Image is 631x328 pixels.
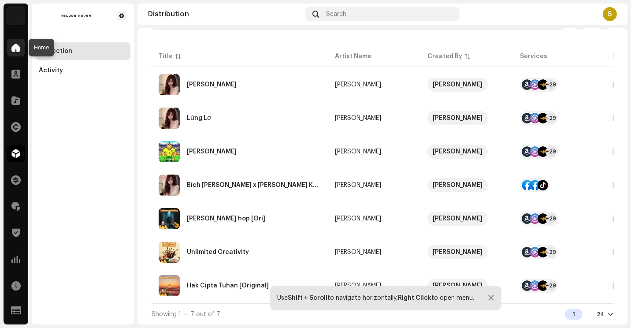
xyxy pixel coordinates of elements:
[433,279,483,293] div: [PERSON_NAME]
[433,78,483,92] div: [PERSON_NAME]
[427,178,506,192] span: Lê An Thái
[612,115,631,121] span: Oct 3, 2025
[148,11,302,18] div: Distribution
[335,182,413,188] span: Lê An Thái
[433,145,483,159] div: [PERSON_NAME]
[335,216,381,222] div: [PERSON_NAME]
[187,283,269,289] div: Hak Cipta Tuhan [Original]
[35,62,130,79] re-m-nav-item: Activity
[152,311,220,317] span: Showing 1 — 7 out of 7
[433,245,483,259] div: [PERSON_NAME]
[546,79,556,90] div: +29
[427,145,506,159] span: Fran Garro
[546,247,556,257] div: +29
[159,175,180,196] img: 3b992a87-4bdc-4647-86c8-923fff5d3e88
[35,42,130,60] re-m-nav-item: Inspection
[335,115,413,121] span: Lê An Thái
[159,208,180,229] img: a182cab1-7bb9-472b-9ee2-d6c084412df4
[187,115,211,121] div: Lửng Lơ
[427,212,506,226] span: Kun Alfa
[159,275,180,296] img: f53b77a7-086d-4b54-95e7-b0bcfcf2d566
[427,111,506,125] span: Lê An Thái
[7,7,25,25] img: 34f81ff7-2202-4073-8c5d-62963ce809f3
[335,182,381,188] div: [PERSON_NAME]
[546,146,556,157] div: +29
[39,48,72,55] div: Inspection
[39,11,113,21] img: dd1629f2-61db-4bea-83cc-ae53c4a0e3a5
[433,212,483,226] div: [PERSON_NAME]
[398,295,431,301] strong: Right Click
[159,108,180,129] img: e7c3833e-75ea-48a1-b7a9-b8c4d7d0a01c
[546,113,556,123] div: +29
[433,178,483,192] div: [PERSON_NAME]
[187,216,265,222] div: Bela Walisanga hop [Ori]
[335,149,413,155] span: Fran Garro
[612,216,631,222] span: Oct 1, 2025
[335,249,381,255] div: [PERSON_NAME]
[427,78,506,92] span: Lê An Thái
[603,7,617,21] div: S
[597,311,605,318] div: 24
[427,52,462,61] div: Created By
[335,283,381,289] div: [PERSON_NAME]
[546,213,556,224] div: +29
[427,245,506,259] span: Kun Alfa
[159,74,180,95] img: 8cb7b129-eeda-4289-8812-a50600ba9f05
[335,115,381,121] div: [PERSON_NAME]
[335,149,381,155] div: [PERSON_NAME]
[288,295,327,301] strong: Shift + Scroll
[335,82,413,88] span: Lê An Thái
[187,82,237,88] div: Chân Tình
[187,149,237,155] div: RONALDO NAZARIO FUNK
[335,283,413,289] span: Kun Alfa
[187,182,321,188] div: Bích Thượng Quan x Nan Khước
[612,82,631,88] span: Oct 3, 2025
[39,67,63,74] div: Activity
[546,280,556,291] div: +29
[335,249,413,255] span: Kun Alfa
[335,82,381,88] div: [PERSON_NAME]
[326,11,346,18] span: Search
[335,216,413,222] span: Kun Alfa
[612,249,631,255] span: Sep 30, 2025
[159,52,173,61] div: Title
[427,279,506,293] span: Kun Alfa
[612,149,631,155] span: Dec 19, 2025
[612,283,631,289] span: Sep 30, 2025
[277,294,474,302] div: Use to navigate horizontally, to open menu.
[187,249,249,255] div: Unlimited Creativity
[433,111,483,125] div: [PERSON_NAME]
[159,242,180,263] img: 3877f59a-0b85-4eda-b4a0-27384392ad91
[612,182,631,188] span: Oct 1, 2025
[159,141,180,162] img: 880e9518-25af-4ac8-8b97-2f1c6d9be8a9
[565,309,583,320] div: 1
